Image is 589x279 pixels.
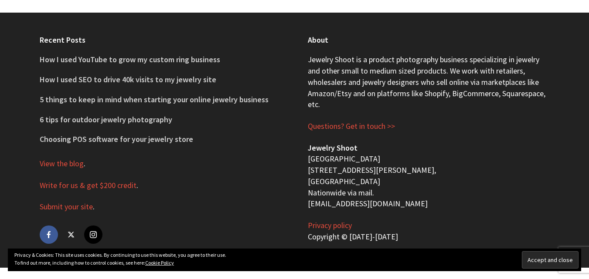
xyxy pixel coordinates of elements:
a: Write for us & get $200 credit [40,180,136,191]
p: . [40,158,282,169]
a: twitter [62,225,80,244]
p: . [40,201,282,212]
input: Accept and close [522,251,579,269]
a: instagram [84,225,102,244]
a: 6 tips for outdoor jewelry photography [40,114,172,124]
a: facebook [40,225,58,244]
a: Choosing POS software for your jewelry store [40,134,193,144]
a: How I used YouTube to grow my custom ring business [40,54,220,64]
a: Questions? Get in touch >> [308,121,395,131]
p: [GEOGRAPHIC_DATA] [STREET_ADDRESS][PERSON_NAME], [GEOGRAPHIC_DATA] Nationwide via mail. [EMAIL_AD... [308,142,550,209]
a: View the blog [40,158,84,169]
p: Jewelry Shoot is a product photography business specializing in jewelry and other small to medium... [308,54,550,110]
p: Copyright © [DATE]-[DATE] [308,220,550,242]
p: . [40,180,282,191]
a: 5 things to keep in mind when starting your online jewelry business [40,94,269,104]
a: Privacy policy [308,220,352,231]
div: Privacy & Cookies: This site uses cookies. By continuing to use this website, you agree to their ... [8,249,581,271]
a: Submit your site [40,202,93,212]
h4: About [308,34,550,45]
h4: Recent Posts [40,34,282,45]
a: How I used SEO to drive 40k visits to my jewelry site [40,74,216,84]
b: Jewelry Shoot [308,143,357,153]
a: Cookie Policy [145,259,174,266]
